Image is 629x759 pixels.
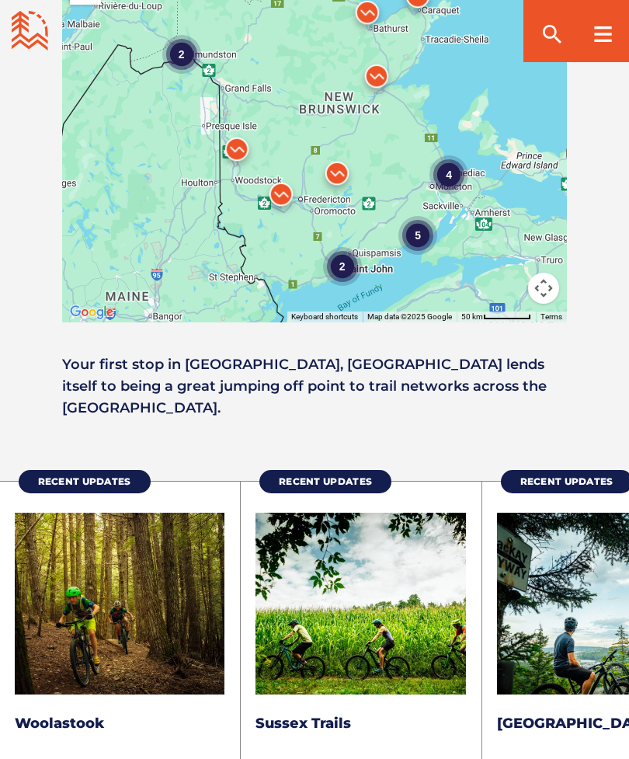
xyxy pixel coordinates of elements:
[429,155,468,193] div: 4
[162,35,201,74] div: 2
[528,273,559,304] button: Map camera controls
[367,312,452,321] span: Map data ©2025 Google
[540,22,565,47] ion-icon: search
[461,312,483,321] span: 50 km
[540,312,562,321] a: Terms (opens in new tab)
[66,302,117,322] img: Google
[255,715,351,732] a: Sussex Trails
[279,475,372,487] span: Recent Updates
[259,470,391,493] a: Recent Updates
[38,475,131,487] span: Recent Updates
[398,216,437,255] div: 5
[457,312,536,322] button: Map Scale: 50 km per 58 pixels
[15,715,104,732] a: Woolastook
[66,302,117,322] a: Open this area in Google Maps (opens a new window)
[323,247,362,286] div: 2
[19,470,151,493] a: Recent Updates
[520,475,613,487] span: Recent Updates
[62,353,567,419] p: Your first stop in [GEOGRAPHIC_DATA], [GEOGRAPHIC_DATA] lends itself to being a great jumping off...
[291,312,358,322] button: Keyboard shortcuts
